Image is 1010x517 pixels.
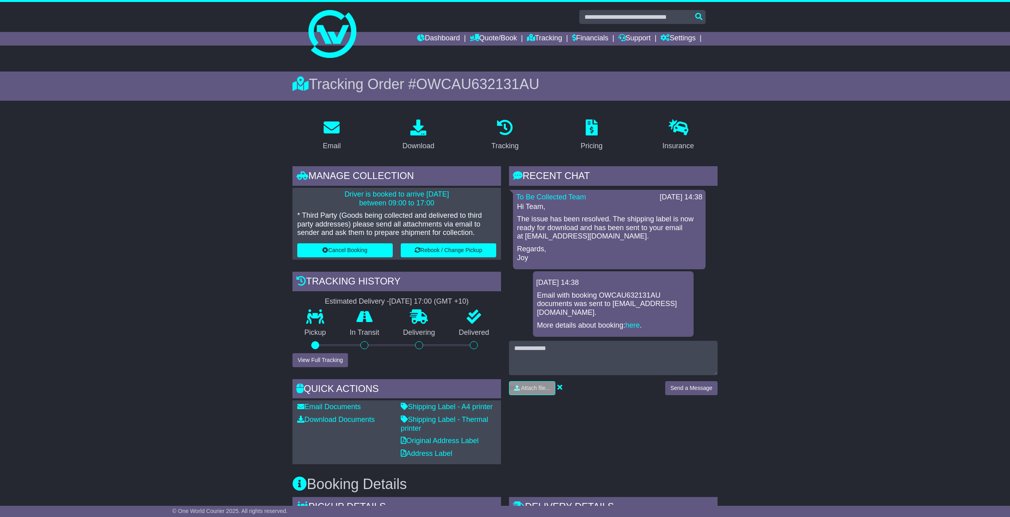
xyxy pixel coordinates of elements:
[470,32,517,46] a: Quote/Book
[292,328,338,337] p: Pickup
[323,141,341,151] div: Email
[401,437,479,445] a: Original Address Label
[536,278,690,287] div: [DATE] 14:38
[491,141,519,151] div: Tracking
[516,193,586,201] a: To Be Collected Team
[447,328,501,337] p: Delivered
[391,328,447,337] p: Delivering
[517,203,702,211] p: Hi Team,
[297,190,496,207] p: Driver is booked to arrive [DATE] between 09:00 to 17:00
[292,272,501,293] div: Tracking history
[297,211,496,237] p: * Third Party (Goods being collected and delivered to third party addresses) please send all atta...
[417,32,460,46] a: Dashboard
[401,416,488,432] a: Shipping Label - Thermal printer
[172,508,288,514] span: © One World Courier 2025. All rights reserved.
[537,321,690,330] p: More details about booking: .
[517,245,702,262] p: Regards, Joy
[572,32,608,46] a: Financials
[660,32,696,46] a: Settings
[297,243,393,257] button: Cancel Booking
[318,117,346,154] a: Email
[292,76,718,93] div: Tracking Order #
[486,117,524,154] a: Tracking
[660,193,702,202] div: [DATE] 14:38
[625,321,640,329] a: here
[657,117,699,154] a: Insurance
[292,379,501,401] div: Quick Actions
[401,243,496,257] button: Rebook / Change Pickup
[397,117,439,154] a: Download
[581,141,602,151] div: Pricing
[665,381,718,395] button: Send a Message
[662,141,694,151] div: Insurance
[297,403,361,411] a: Email Documents
[292,353,348,367] button: View Full Tracking
[618,32,651,46] a: Support
[416,76,539,92] span: OWCAU632131AU
[297,416,375,424] a: Download Documents
[509,166,718,188] div: RECENT CHAT
[527,32,562,46] a: Tracking
[292,297,501,306] div: Estimated Delivery -
[402,141,434,151] div: Download
[401,403,493,411] a: Shipping Label - A4 printer
[389,297,469,306] div: [DATE] 17:00 (GMT +10)
[575,117,608,154] a: Pricing
[537,291,690,317] p: Email with booking OWCAU632131AU documents was sent to [EMAIL_ADDRESS][DOMAIN_NAME].
[401,449,452,457] a: Address Label
[338,328,392,337] p: In Transit
[292,476,718,492] h3: Booking Details
[292,166,501,188] div: Manage collection
[517,215,702,241] p: The issue has been resolved. The shipping label is now ready for download and has been sent to yo...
